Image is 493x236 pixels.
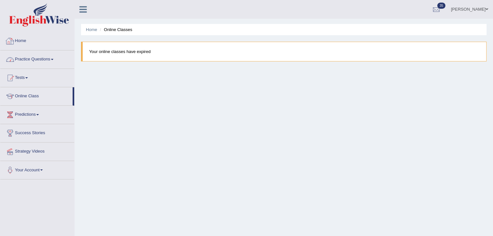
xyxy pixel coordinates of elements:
a: Your Account [0,161,74,177]
a: Home [86,27,97,32]
a: Predictions [0,106,74,122]
a: Tests [0,69,74,85]
a: Online Class [0,87,73,103]
blockquote: Your online classes have expired [81,42,487,61]
li: Online Classes [98,27,132,33]
a: Home [0,32,74,48]
a: Practice Questions [0,50,74,67]
span: 35 [437,3,445,9]
a: Strategy Videos [0,143,74,159]
a: Success Stories [0,124,74,140]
